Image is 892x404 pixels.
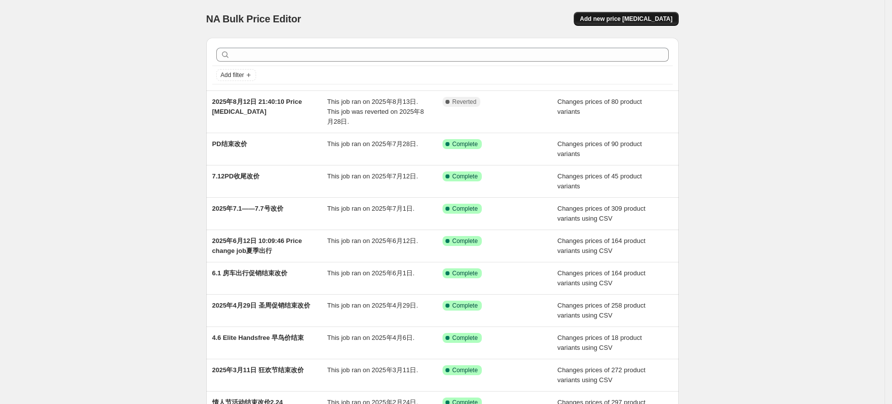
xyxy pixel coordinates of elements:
[221,71,244,79] span: Add filter
[452,140,478,148] span: Complete
[452,334,478,342] span: Complete
[212,98,302,115] span: 2025年8月12日 21:40:10 Price [MEDICAL_DATA]
[557,98,642,115] span: Changes prices of 80 product variants
[452,237,478,245] span: Complete
[557,269,645,287] span: Changes prices of 164 product variants using CSV
[327,98,424,125] span: This job ran on 2025年8月13日. This job was reverted on 2025年8月28日.
[212,334,304,341] span: 4.6 Elite Handsfree 早鸟价结束
[452,366,478,374] span: Complete
[557,140,642,158] span: Changes prices of 90 product variants
[212,237,302,254] span: 2025年6月12日 10:09:46 Price change job夏季出行
[452,302,478,310] span: Complete
[452,205,478,213] span: Complete
[327,366,418,374] span: This job ran on 2025年3月11日.
[327,172,418,180] span: This job ran on 2025年7月12日.
[557,366,645,384] span: Changes prices of 272 product variants using CSV
[212,366,304,374] span: 2025年3月11日 狂欢节结束改价
[557,172,642,190] span: Changes prices of 45 product variants
[452,269,478,277] span: Complete
[206,13,301,24] span: NA Bulk Price Editor
[212,172,260,180] span: 7.12PD收尾改价
[327,302,418,309] span: This job ran on 2025年4月29日.
[574,12,678,26] button: Add new price [MEDICAL_DATA]
[212,205,283,212] span: 2025年7.1——7.7号改价
[327,269,415,277] span: This job ran on 2025年6月1日.
[327,205,415,212] span: This job ran on 2025年7月1日.
[452,172,478,180] span: Complete
[557,334,642,351] span: Changes prices of 18 product variants using CSV
[452,98,477,106] span: Reverted
[327,140,418,148] span: This job ran on 2025年7月28日.
[212,269,288,277] span: 6.1 房车出行促销结束改价
[557,302,645,319] span: Changes prices of 258 product variants using CSV
[327,237,418,244] span: This job ran on 2025年6月12日.
[212,302,310,309] span: 2025年4月29日 圣周促销结束改价
[557,205,645,222] span: Changes prices of 309 product variants using CSV
[216,69,256,81] button: Add filter
[580,15,672,23] span: Add new price [MEDICAL_DATA]
[212,140,247,148] span: PD结束改价
[327,334,415,341] span: This job ran on 2025年4月6日.
[557,237,645,254] span: Changes prices of 164 product variants using CSV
